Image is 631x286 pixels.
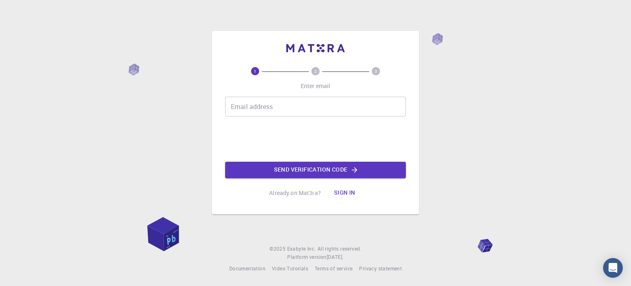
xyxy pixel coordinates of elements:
[315,265,352,272] span: Terms of service
[287,245,316,252] span: Exabyte Inc.
[375,68,377,74] text: 3
[301,82,331,90] p: Enter email
[272,265,308,272] span: Video Tutorials
[315,265,352,273] a: Terms of service
[327,185,362,201] button: Sign in
[287,245,316,253] a: Exabyte Inc.
[272,265,308,273] a: Video Tutorials
[287,253,326,261] span: Platform version
[359,265,402,273] a: Privacy statement
[269,189,321,197] p: Already on Mat3ra?
[318,245,362,253] span: All rights reserved.
[229,265,265,272] span: Documentation
[603,258,623,278] div: Open Intercom Messenger
[327,253,344,261] a: [DATE].
[254,68,256,74] text: 1
[359,265,402,272] span: Privacy statement
[327,253,344,260] span: [DATE] .
[229,265,265,273] a: Documentation
[314,68,317,74] text: 2
[225,162,406,178] button: Send verification code
[253,123,378,155] iframe: reCAPTCHA
[269,245,287,253] span: © 2025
